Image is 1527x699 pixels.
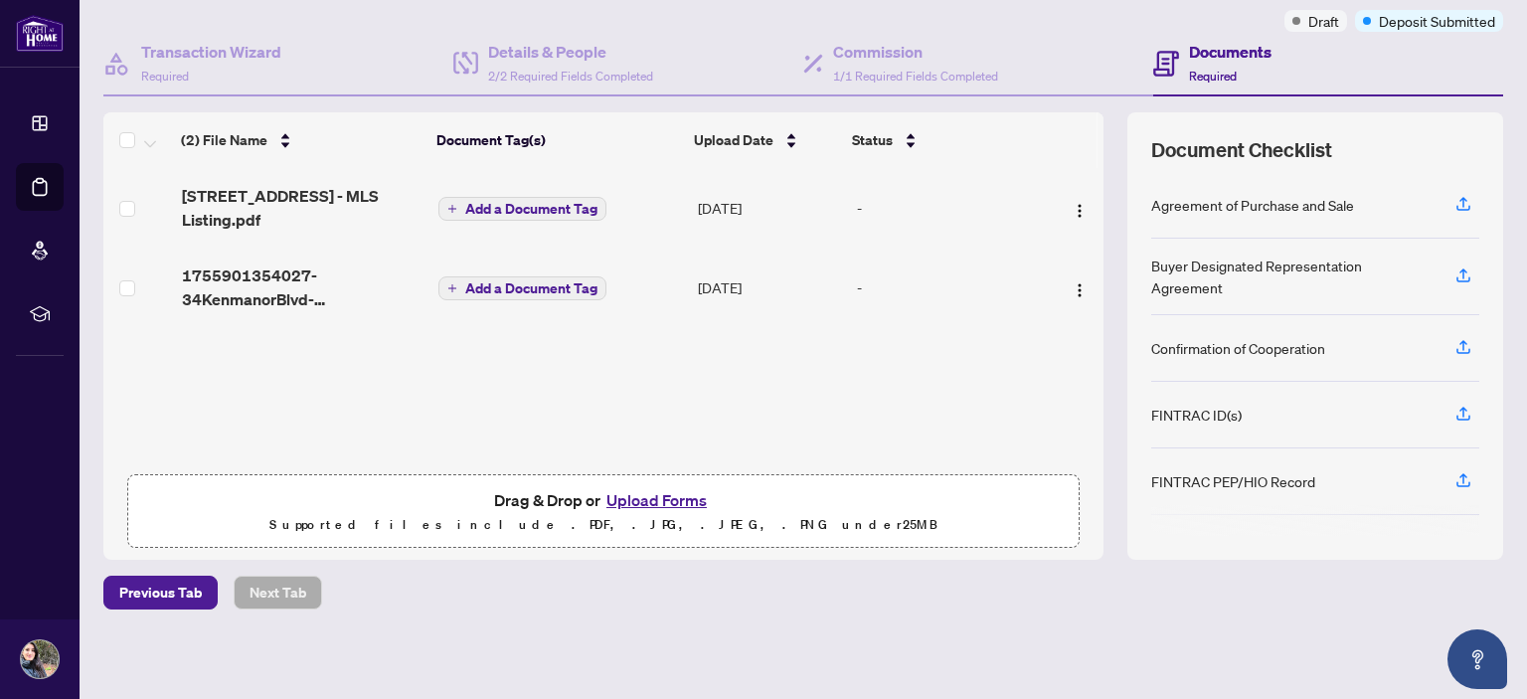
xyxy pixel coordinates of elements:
[600,487,713,513] button: Upload Forms
[128,475,1079,549] span: Drag & Drop orUpload FormsSupported files include .PDF, .JPG, .JPEG, .PNG under25MB
[447,204,457,214] span: plus
[21,640,59,678] img: Profile Icon
[1151,136,1332,164] span: Document Checklist
[182,263,424,311] span: 1755901354027-34KenmanorBlvd-DepositReceipt.pdf
[833,69,998,84] span: 1/1 Required Fields Completed
[1308,10,1339,32] span: Draft
[438,275,606,301] button: Add a Document Tag
[694,129,773,151] span: Upload Date
[1064,192,1096,224] button: Logo
[438,196,606,222] button: Add a Document Tag
[1072,282,1088,298] img: Logo
[1189,40,1272,64] h4: Documents
[690,248,849,327] td: [DATE]
[1379,10,1495,32] span: Deposit Submitted
[234,576,322,610] button: Next Tab
[488,69,653,84] span: 2/2 Required Fields Completed
[1072,203,1088,219] img: Logo
[1151,194,1354,216] div: Agreement of Purchase and Sale
[1064,271,1096,303] button: Logo
[140,513,1067,537] p: Supported files include .PDF, .JPG, .JPEG, .PNG under 25 MB
[833,40,998,64] h4: Commission
[857,276,1040,298] div: -
[1447,629,1507,689] button: Open asap
[438,276,606,300] button: Add a Document Tag
[428,112,686,168] th: Document Tag(s)
[844,112,1042,168] th: Status
[686,112,844,168] th: Upload Date
[141,40,281,64] h4: Transaction Wizard
[494,487,713,513] span: Drag & Drop or
[119,577,202,609] span: Previous Tab
[465,281,597,295] span: Add a Document Tag
[465,202,597,216] span: Add a Document Tag
[438,197,606,221] button: Add a Document Tag
[852,129,893,151] span: Status
[857,197,1040,219] div: -
[173,112,428,168] th: (2) File Name
[1151,255,1432,298] div: Buyer Designated Representation Agreement
[1189,69,1237,84] span: Required
[1151,470,1315,492] div: FINTRAC PEP/HIO Record
[182,184,424,232] span: [STREET_ADDRESS] - MLS Listing.pdf
[16,15,64,52] img: logo
[1151,337,1325,359] div: Confirmation of Cooperation
[1151,404,1242,426] div: FINTRAC ID(s)
[181,129,267,151] span: (2) File Name
[488,40,653,64] h4: Details & People
[690,168,849,248] td: [DATE]
[103,576,218,610] button: Previous Tab
[447,283,457,293] span: plus
[141,69,189,84] span: Required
